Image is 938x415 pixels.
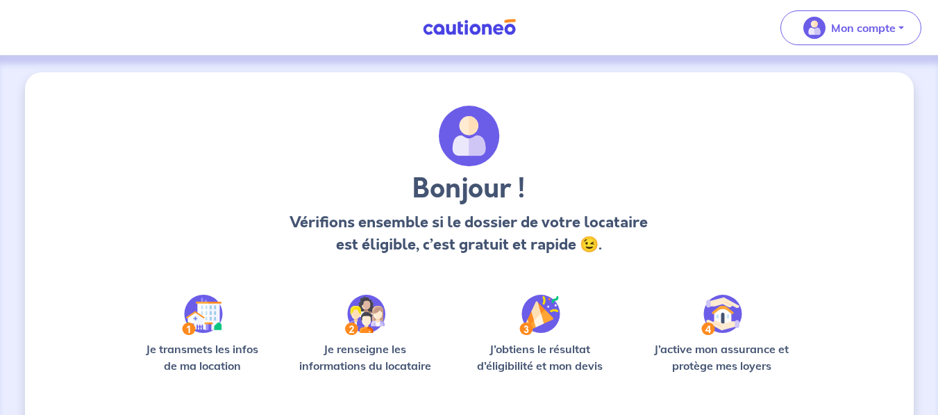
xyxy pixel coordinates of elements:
p: J’active mon assurance et protège mes loyers [641,341,803,374]
p: Je transmets les infos de ma location [136,341,269,374]
img: /static/f3e743aab9439237c3e2196e4328bba9/Step-3.svg [519,295,560,335]
p: Je renseigne les informations du locataire [291,341,440,374]
img: illu_account_valid_menu.svg [803,17,826,39]
img: /static/bfff1cf634d835d9112899e6a3df1a5d/Step-4.svg [701,295,742,335]
img: Cautioneo [417,19,521,36]
button: illu_account_valid_menu.svgMon compte [780,10,921,45]
img: archivate [439,106,500,167]
p: Mon compte [831,19,896,36]
img: /static/c0a346edaed446bb123850d2d04ad552/Step-2.svg [345,295,385,335]
h3: Bonjour ! [286,172,652,206]
img: /static/90a569abe86eec82015bcaae536bd8e6/Step-1.svg [182,295,223,335]
p: J’obtiens le résultat d’éligibilité et mon devis [462,341,619,374]
p: Vérifions ensemble si le dossier de votre locataire est éligible, c’est gratuit et rapide 😉. [286,211,652,256]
